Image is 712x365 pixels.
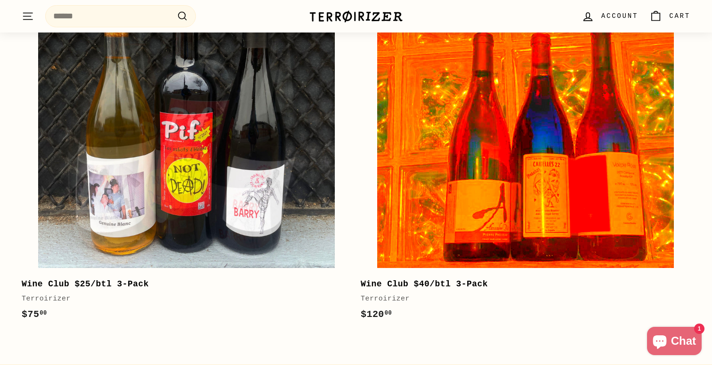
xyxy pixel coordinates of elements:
div: Terroirizer [361,293,681,305]
a: Cart [644,2,696,30]
b: Wine Club $40/btl 3-Pack [361,279,488,289]
div: Terroirizer [22,293,342,305]
span: Account [601,11,638,21]
a: Account [576,2,644,30]
span: $120 [361,309,392,320]
span: $75 [22,309,47,320]
sup: 00 [385,310,392,316]
b: Wine Club $25/btl 3-Pack [22,279,149,289]
sup: 00 [40,310,47,316]
span: Cart [669,11,690,21]
inbox-online-store-chat: Shopify online store chat [644,327,704,357]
